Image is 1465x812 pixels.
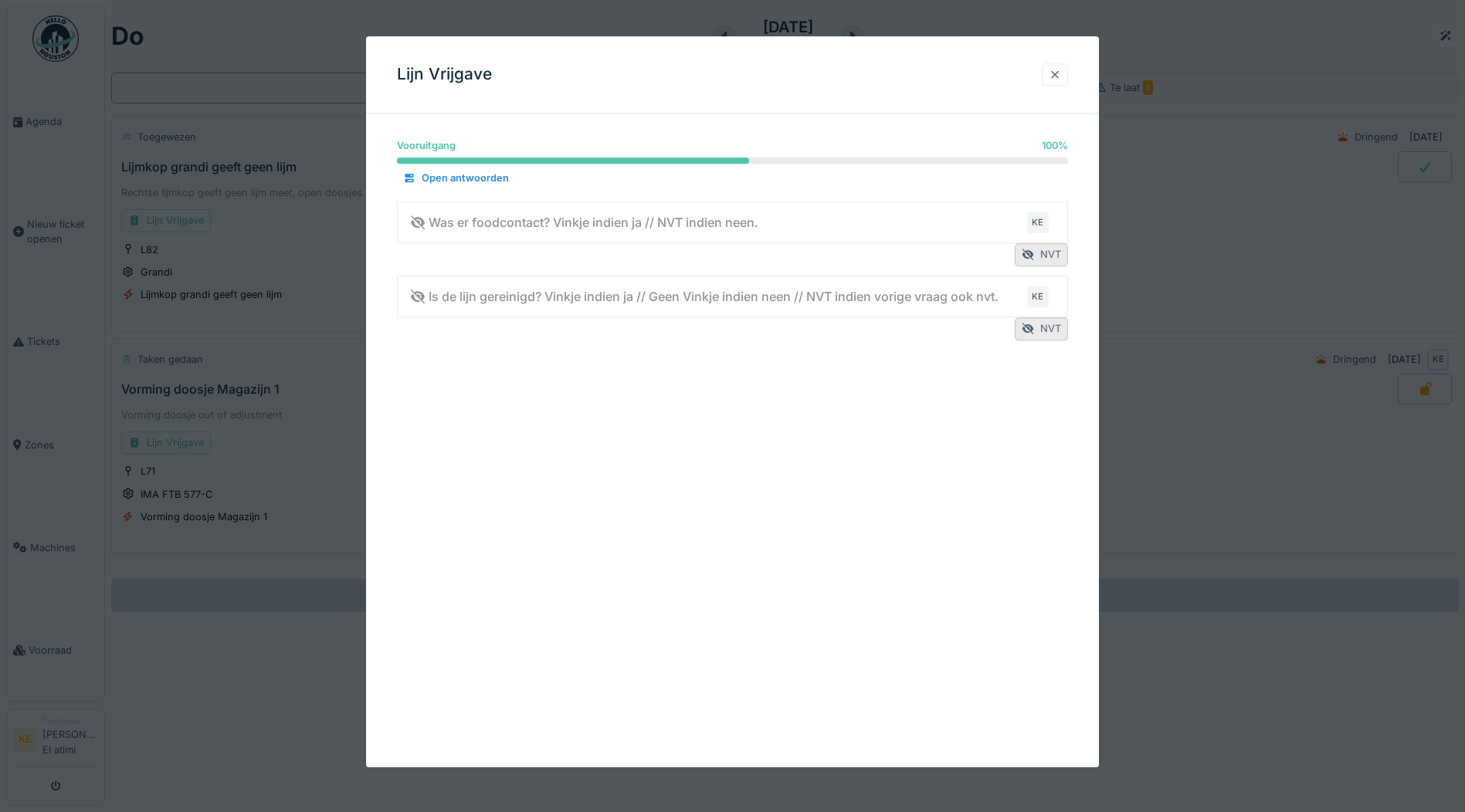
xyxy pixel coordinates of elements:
div: KE [1027,211,1049,233]
h3: Lijn Vrijgave [397,65,492,84]
div: KE [1027,286,1049,307]
summary: Is de lijn gereinigd? Vinkje indien ja // Geen Vinkje indien neen // NVT indien vorige vraag ook ... [404,283,1061,311]
div: Is de lijn gereinigd? Vinkje indien ja // Geen Vinkje indien neen // NVT indien vorige vraag ook ... [410,287,999,306]
summary: Was er foodcontact? Vinkje indien ja // NVT indien neen.KE [404,208,1061,237]
div: 100 % [1042,138,1068,153]
div: Was er foodcontact? Vinkje indien ja // NVT indien neen. [410,213,758,232]
div: Open antwoorden [397,168,515,189]
div: NVT [1015,244,1068,266]
progress: 100 % [397,158,1068,164]
div: NVT [1015,318,1068,340]
div: Vooruitgang [397,138,456,153]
